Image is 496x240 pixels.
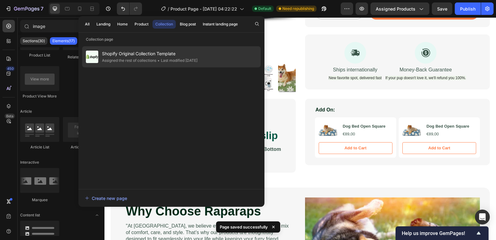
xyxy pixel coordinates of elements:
[156,57,197,64] div: Last modified [DATE]
[132,20,151,29] button: Product
[258,6,271,11] span: Default
[52,38,75,43] p: Elements(17)
[281,58,361,63] span: If your pup doesn't love it, we'll refund you 100%.
[102,50,197,57] span: Shopify Original Collection Template
[20,197,59,203] div: Marquee
[153,20,176,29] button: Collection
[214,125,288,137] button: Add to Cart
[20,20,102,32] input: Search Sections & Elements
[180,21,196,27] div: Blog post
[16,91,181,104] h2: Product details
[23,38,45,43] p: Sections(30)
[78,36,264,43] p: Collection page
[85,21,90,27] div: All
[20,52,59,58] div: Product List
[137,129,177,134] strong: Anti Slip Bottom
[5,114,15,119] div: Beta
[77,129,120,134] strong: Removable Cover
[155,21,173,27] div: Collection
[200,20,241,29] button: Instant landing page
[157,58,160,63] span: •
[437,6,447,11] span: Save
[321,114,365,120] div: €89,00
[324,128,346,134] div: Add to Cart
[238,106,282,112] h3: Dog Bed Open Square
[96,21,110,27] div: Landing
[240,128,262,134] div: Add to Cart
[85,192,258,204] button: Create new page
[370,2,429,15] button: Assigned Products
[92,210,102,220] span: Toggle open
[135,21,148,27] div: Product
[75,112,123,125] p: 🔁
[6,66,15,71] div: 450
[21,206,185,231] p: "At [GEOGRAPHIC_DATA], we believe every pet deserves the perfect mix of comfort, care, and style....
[402,229,482,237] button: Show survey - Help us improve GemPages!
[168,6,169,12] span: /
[20,144,59,150] div: Article List
[376,6,415,12] span: Assigned Products
[432,2,452,15] button: Save
[402,230,475,236] span: Help us improve GemPages!
[17,112,64,125] p: 230-600g
[114,20,131,29] button: Home
[20,93,59,99] div: Product View More
[63,144,102,150] div: Article Image
[224,58,277,63] span: New favorite spot, delivered fast
[298,125,372,137] button: Add to Cart
[281,49,361,56] p: Money-Back Guarantee
[102,57,156,64] div: Assigned the rest of collections
[21,187,157,201] strong: Why Choose Raparaps
[455,2,481,15] button: Publish
[20,160,39,165] span: Interactive
[177,20,199,29] button: Blog post
[133,112,181,125] p: ❌ slip
[2,2,46,15] button: 7
[224,49,277,56] p: Ships internationally
[203,21,238,27] div: Instant landing page
[82,20,92,29] button: All
[63,54,102,60] div: Related Products
[211,89,375,96] p: Add On:
[104,17,496,240] iframe: Design area
[117,21,128,27] div: Home
[475,210,490,224] div: Open Intercom Messenger
[20,212,40,218] span: Content list
[94,20,113,29] button: Landing
[17,129,64,141] strong: Shredded Chopped Foam
[85,195,127,202] div: Create new page
[238,114,282,120] div: €89,00
[16,111,65,126] div: Rich Text Editor. Editing area: main
[282,6,314,11] span: Need republishing
[20,109,32,114] span: Article
[460,6,476,12] div: Publish
[117,2,142,15] div: Undo/Redo
[170,6,237,12] span: Product Page - [DATE] 04:22:22
[220,224,268,230] p: Page saved successfully
[321,106,365,112] h3: Dog Bed Open Square
[41,5,43,12] p: 7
